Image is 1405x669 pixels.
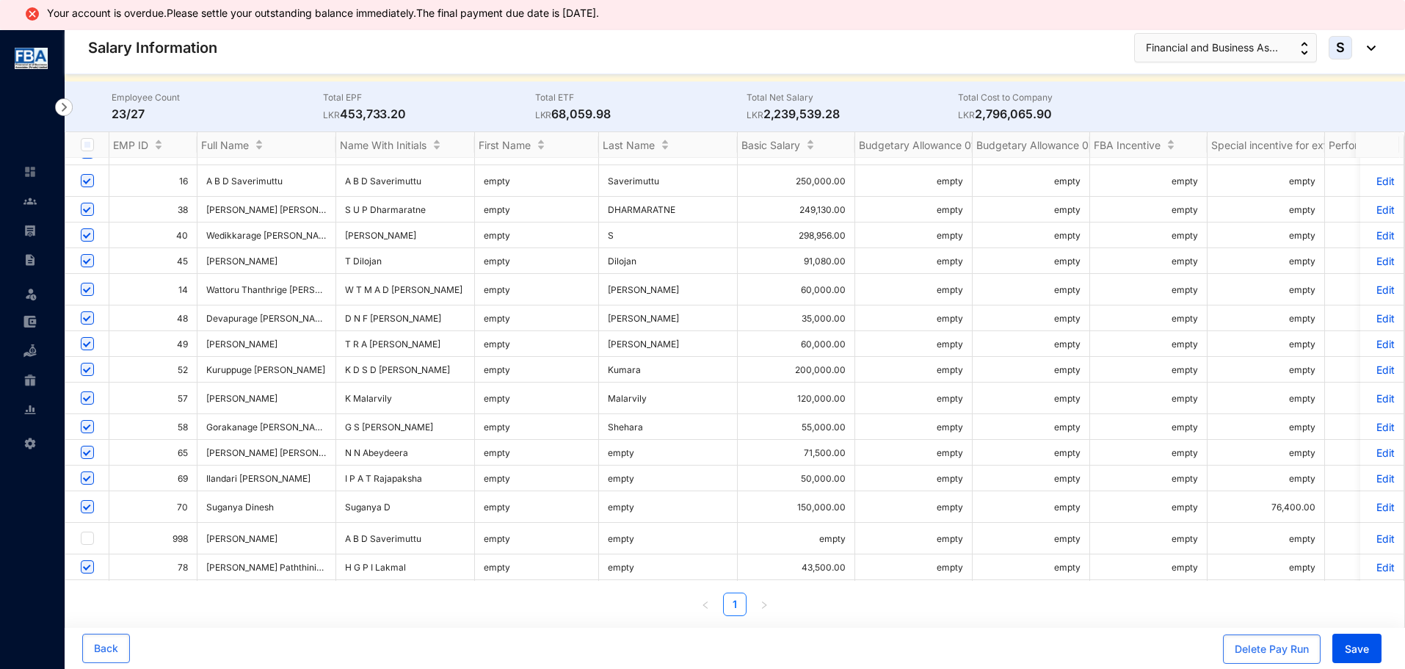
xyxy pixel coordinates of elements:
td: D N F [PERSON_NAME] [336,305,475,331]
span: Devapurage [PERSON_NAME] [206,313,331,324]
li: Previous Page [694,593,717,616]
p: Edit [1369,312,1395,325]
td: 38 [109,197,197,223]
td: empty [973,414,1090,440]
p: 23/27 [112,105,323,123]
td: empty [1090,357,1208,383]
p: 2,796,065.90 [958,105,1169,123]
img: expense-unselected.2edcf0507c847f3e9e96.svg [23,315,37,328]
p: LKR [323,108,340,123]
span: Wedikkarage [PERSON_NAME] [PERSON_NAME] [206,230,408,241]
td: empty [973,305,1090,331]
td: empty [973,554,1090,580]
a: Edit [1369,421,1395,433]
span: [PERSON_NAME] [206,339,277,350]
td: S [599,223,738,248]
span: Wattoru Thanthrige [PERSON_NAME] [PERSON_NAME] Dilshani [PERSON_NAME] [206,284,542,295]
td: empty [599,491,738,523]
span: Last Name [603,139,655,151]
td: empty [855,523,973,554]
td: S U P Dharmaratne [336,197,475,223]
a: Edit [1369,203,1395,216]
td: G S [PERSON_NAME] [336,414,475,440]
td: empty [973,383,1090,414]
p: 2,239,539.28 [747,105,958,123]
li: Contracts [12,245,47,275]
td: empty [855,491,973,523]
td: empty [1208,580,1325,612]
td: empty [738,523,855,554]
td: empty [475,274,599,305]
th: Budgetary Allowance 01 [855,132,973,158]
td: 78 [109,554,197,580]
td: [PERSON_NAME] [599,331,738,357]
td: empty [973,580,1090,612]
a: Edit [1369,229,1395,242]
td: empty [973,440,1090,466]
p: Employee Count [112,90,323,105]
td: 249,130.00 [738,197,855,223]
td: empty [1208,274,1325,305]
td: empty [1208,197,1325,223]
td: empty [1208,523,1325,554]
a: Edit [1369,446,1395,459]
td: empty [855,248,973,274]
td: empty [1090,523,1208,554]
td: empty [855,466,973,491]
td: empty [475,305,599,331]
td: 60,000.00 [738,274,855,305]
td: empty [973,165,1090,197]
td: 200,000.00 [738,357,855,383]
td: Shehara [599,414,738,440]
a: Edit [1369,501,1395,513]
td: 71,500.00 [738,440,855,466]
td: empty [855,305,973,331]
li: Contacts [12,187,47,216]
td: empty [475,248,599,274]
td: empty [1090,383,1208,414]
td: empty [855,357,973,383]
p: Total EPF [323,90,534,105]
td: K Malarvily [336,383,475,414]
li: Your account is overdue.Please settle your outstanding balance immediately.The final payment due ... [47,7,606,19]
td: empty [475,523,599,554]
p: Edit [1369,255,1395,267]
a: Edit [1369,338,1395,350]
a: Edit [1369,472,1395,485]
td: I P A T Rajapaksha [336,466,475,491]
p: 68,059.98 [535,105,747,123]
td: Malarvily [599,383,738,414]
td: Kumara [599,357,738,383]
button: Delete Pay Run [1223,634,1321,664]
td: empty [1208,165,1325,197]
p: Total Net Salary [747,90,958,105]
td: empty [1090,580,1208,612]
td: empty [855,580,973,612]
span: Full Name [201,139,249,151]
td: W T M A D [PERSON_NAME] [336,274,475,305]
th: First Name [475,132,599,158]
span: [PERSON_NAME] [206,256,327,267]
td: empty [475,357,599,383]
td: 0.00 [738,580,855,612]
td: empty [1090,554,1208,580]
li: Loan [12,336,47,366]
span: Kuruppuge [PERSON_NAME] [206,364,325,375]
span: [PERSON_NAME] [206,393,327,404]
td: [PERSON_NAME] [336,223,475,248]
span: Save [1345,642,1369,657]
a: Edit [1369,283,1395,296]
li: Gratuity [12,366,47,395]
td: empty [855,274,973,305]
td: A B D Saverimuttu [336,165,475,197]
td: empty [1090,331,1208,357]
td: empty [1090,414,1208,440]
button: left [694,593,717,616]
a: Edit [1369,392,1395,405]
span: Ilandari [PERSON_NAME] [206,473,311,484]
td: empty [973,491,1090,523]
